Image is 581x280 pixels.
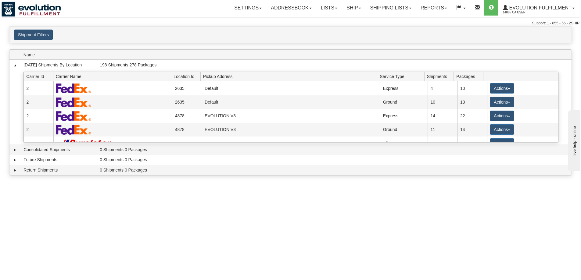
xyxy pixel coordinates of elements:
[97,144,572,155] td: 0 Shipments 0 Packages
[23,50,97,59] span: Name
[12,147,18,153] a: Expand
[457,123,487,136] td: 14
[490,97,514,107] button: Actions
[21,155,97,165] td: Future Shipments
[21,60,97,70] td: [DATE] Shipments By Location
[172,109,202,123] td: 4878
[23,109,53,123] td: 2
[490,124,514,135] button: Actions
[21,144,97,155] td: Consolidated Shipments
[428,95,457,109] td: 10
[202,123,380,136] td: EVOLUTION V3
[14,30,53,40] button: Shipment Filters
[266,0,316,16] a: Addressbook
[97,155,572,165] td: 0 Shipments 0 Packages
[457,95,487,109] td: 13
[428,136,457,150] td: 1
[23,81,53,95] td: 2
[202,95,380,109] td: Default
[427,72,454,81] span: Shipments
[5,5,56,10] div: live help - online
[380,81,428,95] td: Express
[97,60,572,70] td: 198 Shipments 278 Packages
[380,72,424,81] span: Service Type
[2,21,579,26] div: Support: 1 - 855 - 55 - 2SHIP
[342,0,365,16] a: Ship
[457,109,487,123] td: 22
[2,2,61,17] img: logo1488.jpg
[202,81,380,95] td: Default
[56,97,91,107] img: FedEx Express®
[380,123,428,136] td: Ground
[56,139,114,147] img: Purolator
[97,165,572,175] td: 0 Shipments 0 Packages
[12,157,18,163] a: Expand
[56,125,91,135] img: FedEx Express®
[508,5,572,10] span: Evolution Fulfillment
[23,123,53,136] td: 2
[12,62,18,68] a: Collapse
[380,109,428,123] td: Express
[174,72,200,81] span: Location Id
[12,167,18,173] a: Expand
[428,123,457,136] td: 11
[457,136,487,150] td: 2
[202,109,380,123] td: EVOLUTION V3
[56,83,91,93] img: FedEx Express®
[203,72,377,81] span: Pickup Address
[457,81,487,95] td: 10
[56,111,91,121] img: FedEx Express®
[567,109,580,171] iframe: chat widget
[456,72,483,81] span: Packages
[56,72,171,81] span: Carrier Name
[380,95,428,109] td: Ground
[172,81,202,95] td: 2635
[428,109,457,123] td: 14
[498,0,579,16] a: Evolution Fulfillment 1488 / CA User
[490,83,514,94] button: Actions
[230,0,266,16] a: Settings
[366,0,416,16] a: Shipping lists
[380,136,428,150] td: All
[428,81,457,95] td: 4
[416,0,452,16] a: Reports
[172,136,202,150] td: 4878
[490,111,514,121] button: Actions
[23,136,53,150] td: 11
[490,138,514,149] button: Actions
[23,95,53,109] td: 2
[316,0,342,16] a: Lists
[202,136,380,150] td: EVOLUTION V3
[26,72,53,81] span: Carrier Id
[21,165,97,175] td: Return Shipments
[172,123,202,136] td: 4878
[503,9,549,16] span: 1488 / CA User
[172,95,202,109] td: 2635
